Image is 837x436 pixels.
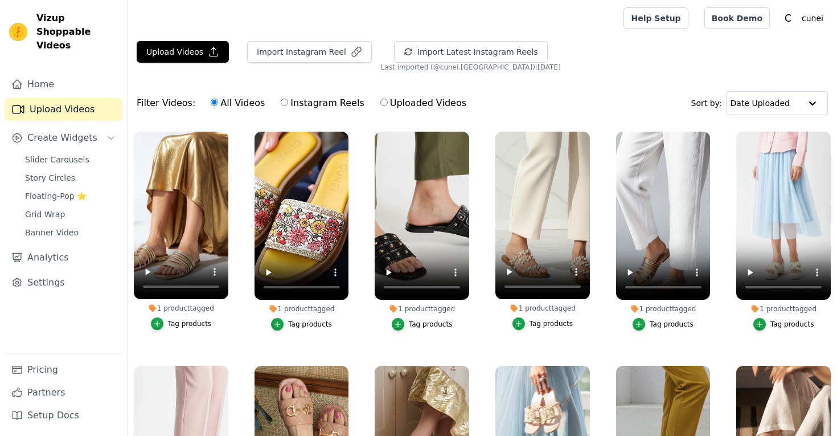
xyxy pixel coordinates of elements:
[753,318,814,331] button: Tag products
[18,188,122,204] a: Floating-Pop ⭐
[18,206,122,222] a: Grid Wrap
[25,172,75,184] span: Story Circles
[5,246,122,269] a: Analytics
[409,320,453,329] div: Tag products
[18,152,122,168] a: Slider Carousels
[512,317,573,330] button: Tag products
[797,8,828,28] p: cunei
[5,358,122,381] a: Pricing
[151,317,212,330] button: Tag products
[770,320,814,329] div: Tag products
[650,320,694,329] div: Tag products
[380,96,467,111] label: Uploaded Videos
[137,90,473,116] div: Filter Videos:
[704,7,770,29] a: Book Demo
[691,91,828,115] div: Sort by:
[210,96,265,111] label: All Videos
[5,73,122,96] a: Home
[392,318,453,331] button: Tag products
[281,99,288,106] input: Instagram Reels
[255,304,349,313] div: 1 product tagged
[247,41,372,63] button: Import Instagram Reel
[211,99,218,106] input: All Videos
[616,304,711,313] div: 1 product tagged
[380,99,388,106] input: Uploaded Videos
[381,63,561,72] span: Last imported (@ cunei.[GEOGRAPHIC_DATA] ): [DATE]
[623,7,688,29] a: Help Setup
[633,318,694,331] button: Tag products
[5,381,122,404] a: Partners
[27,131,97,145] span: Create Widgets
[18,170,122,186] a: Story Circles
[18,225,122,241] a: Banner Video
[137,41,229,63] button: Upload Videos
[5,127,122,149] button: Create Widgets
[25,190,87,202] span: Floating-Pop ⭐
[736,304,831,313] div: 1 product tagged
[785,13,791,24] text: C
[288,320,332,329] div: Tag products
[36,11,118,52] span: Vizup Shoppable Videos
[271,318,332,331] button: Tag products
[25,154,89,165] span: Slider Carousels
[280,96,364,111] label: Instagram Reels
[375,304,469,313] div: 1 product tagged
[5,404,122,427] a: Setup Docs
[25,209,65,220] span: Grid Wrap
[9,23,27,41] img: Vizup
[779,8,828,28] button: C cunei
[394,41,548,63] button: Import Latest Instagram Reels
[5,271,122,294] a: Settings
[168,319,212,328] div: Tag products
[5,98,122,121] a: Upload Videos
[530,319,573,328] div: Tag products
[495,304,590,313] div: 1 product tagged
[25,227,79,238] span: Banner Video
[134,304,228,313] div: 1 product tagged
